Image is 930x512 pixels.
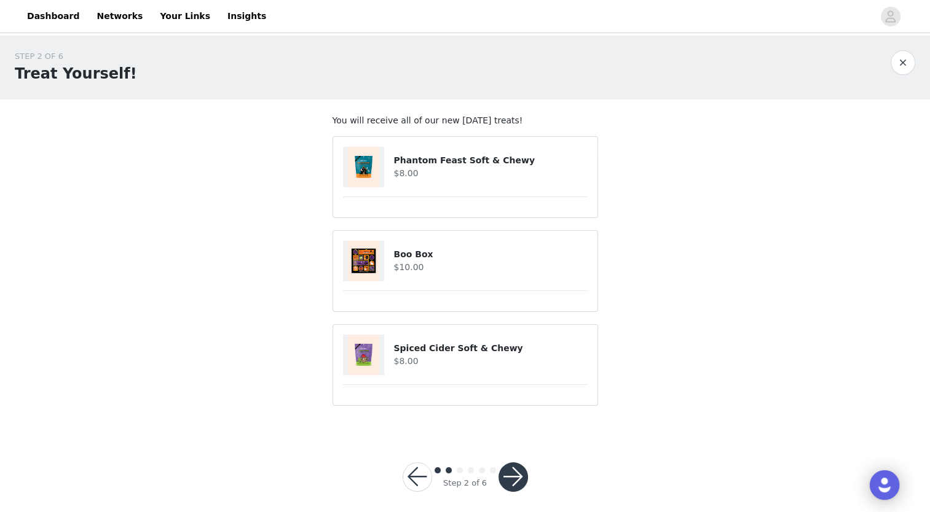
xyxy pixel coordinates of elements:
p: You will receive all of our new [DATE] treats! [333,114,598,127]
h4: $8.00 [393,167,587,180]
h4: $8.00 [393,355,587,368]
div: STEP 2 OF 6 [15,50,137,63]
div: avatar [885,7,896,26]
div: Step 2 of 6 [443,477,487,489]
a: Networks [89,2,150,30]
h4: Phantom Feast Soft & Chewy [393,154,587,167]
h1: Treat Yourself! [15,63,137,85]
h4: Spiced Cider Soft & Chewy [393,342,587,355]
a: Insights [220,2,274,30]
img: Phantom Feast Soft & Chewy [348,147,380,187]
a: Dashboard [20,2,87,30]
h4: $10.00 [393,261,587,274]
h4: Boo Box [393,248,587,261]
div: Open Intercom Messenger [870,470,899,500]
img: Spiced Cider Soft & Chewy [348,335,380,375]
a: Your Links [152,2,218,30]
img: Boo Box [348,241,380,281]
